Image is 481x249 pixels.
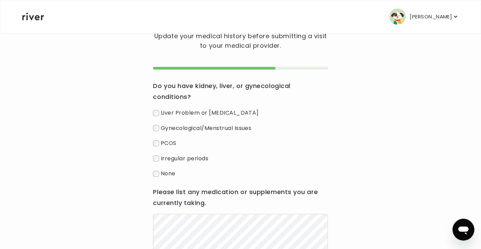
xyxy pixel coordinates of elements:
[161,124,251,132] span: Gynecological/Menstrual Issues
[153,110,159,116] input: Liver Problem or [MEDICAL_DATA]
[161,109,259,117] span: Liver Problem or [MEDICAL_DATA]
[153,171,159,177] input: None
[161,139,176,147] span: PCOS
[151,31,330,50] p: Update your medical history before submitting a visit to your medical provider.
[153,80,328,102] h3: Do you have kidney, liver, or gynecological conditions?
[161,154,208,162] span: Irregular periods
[153,155,159,161] input: Irregular periods
[153,187,328,208] h3: Please list any medication or supplements you are currently taking.
[153,140,159,146] input: PCOS
[153,125,159,131] input: Gynecological/Menstrual Issues
[452,219,474,240] iframe: Button to launch messaging window
[389,9,459,25] button: user avatar[PERSON_NAME]
[161,170,175,177] span: None
[389,9,406,25] img: user avatar
[410,12,452,21] p: [PERSON_NAME]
